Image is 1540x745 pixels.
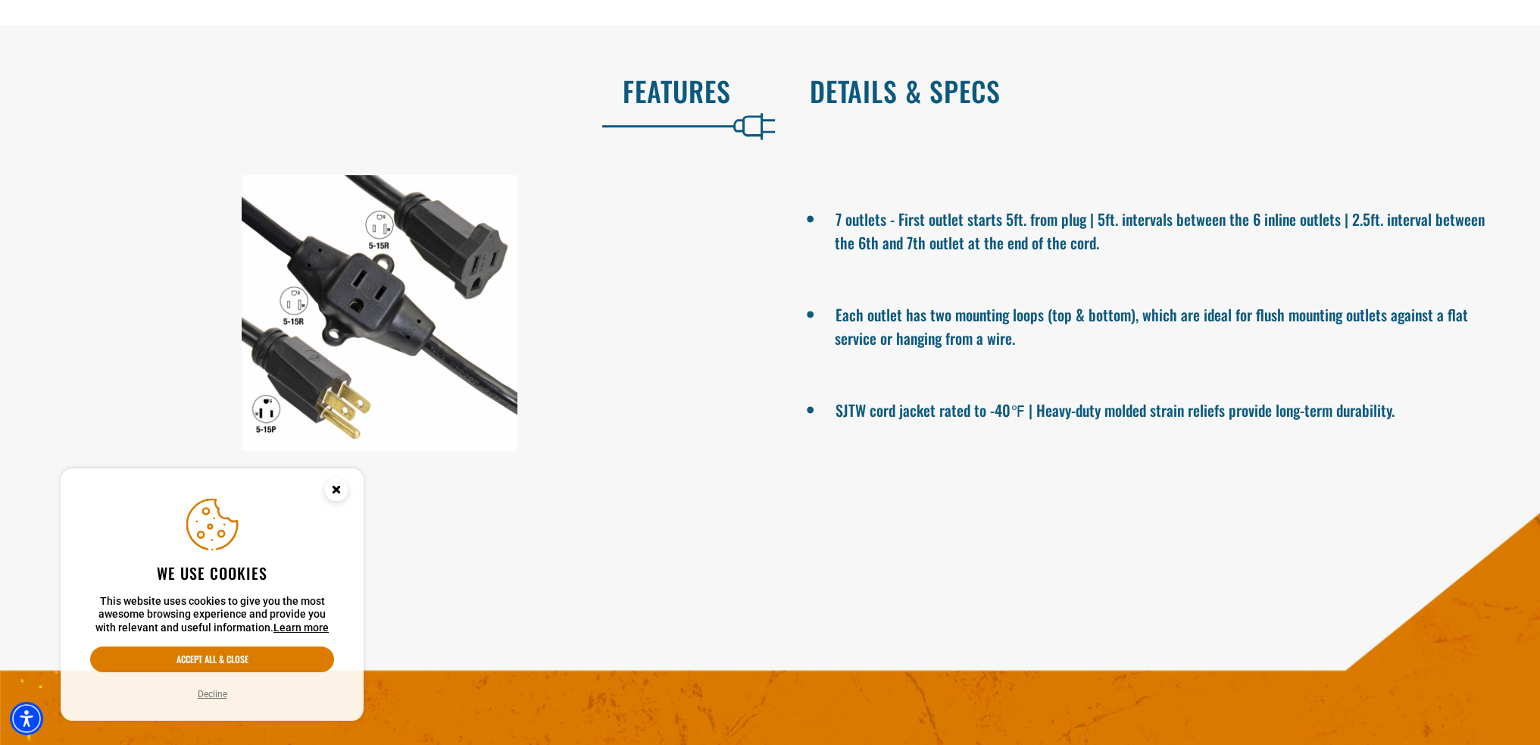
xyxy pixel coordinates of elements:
[193,687,232,702] button: Decline
[309,468,364,515] button: Close this option
[32,75,731,107] h2: Features
[273,621,329,634] a: This website uses cookies to give you the most awesome browsing experience and provide you with r...
[835,204,1488,254] li: 7 outlets - First outlet starts 5ft. from plug | 5ft. intervals between the 6 inline outlets | 2....
[10,702,43,735] div: Accessibility Menu
[61,468,364,722] aside: Cookie Consent
[835,395,1488,422] li: SJTW cord jacket rated to -40℉ | Heavy-duty molded strain reliefs provide long-term durability.
[90,595,334,635] p: This website uses cookies to give you the most awesome browsing experience and provide you with r...
[90,563,334,583] h2: We use cookies
[90,646,334,672] button: Accept all & close
[810,75,1509,107] h2: Details & Specs
[835,299,1488,349] li: Each outlet has two mounting loops (top & bottom), which are ideal for flush mounting outlets aga...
